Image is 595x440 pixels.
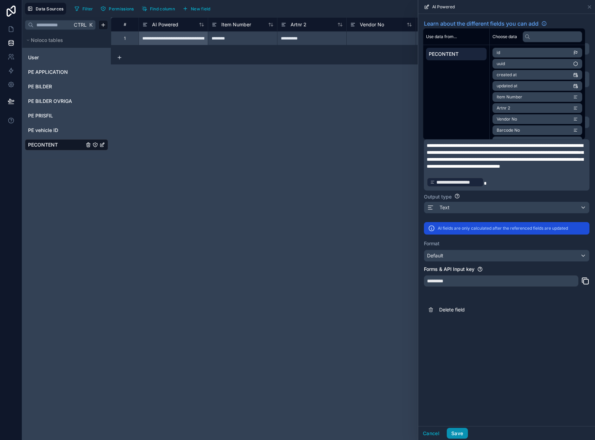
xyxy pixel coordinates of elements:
[427,253,443,258] span: Default
[82,6,93,11] span: Filter
[25,110,108,121] div: PE PRISFIL
[418,428,444,439] button: Cancel
[25,35,104,45] button: Noloco tables
[28,69,84,76] a: PE APPLICATION
[98,3,136,14] button: Permissions
[424,202,589,213] button: Text
[28,141,84,148] a: PECONTENT
[424,19,547,28] a: Learn about the different fields you can add
[150,6,175,11] span: Find column
[109,6,134,11] span: Permissions
[28,54,84,61] a: User
[439,204,450,211] span: Text
[424,250,589,262] button: Default
[88,23,93,27] span: K
[426,34,457,39] span: Use data from...
[139,3,177,14] button: Find column
[25,52,108,63] div: User
[492,34,517,39] span: Choose data
[98,3,139,14] a: Permissions
[424,240,589,247] label: Format
[25,125,108,136] div: PE vehicle ID
[28,98,72,105] span: PE BILDER OVRIGA
[28,127,84,134] a: PE vehicle ID
[423,45,489,63] div: scrollable content
[221,21,251,28] span: Item Number
[25,96,108,107] div: PE BILDER OVRIGA
[191,6,211,11] span: New field
[28,112,84,119] a: PE PRISFIL
[28,83,84,90] a: PE BILDER
[447,428,468,439] button: Save
[424,19,539,28] span: Learn about the different fields you can add
[152,21,178,28] span: AI Powered
[124,36,126,41] div: 1
[424,193,452,200] label: Output type
[72,3,96,14] button: Filter
[28,69,68,76] span: PE APPLICATION
[116,22,133,27] div: #
[424,302,589,317] button: Delete field
[25,139,108,150] div: PECONTENT
[28,54,39,61] span: User
[28,112,53,119] span: PE PRISFIL
[180,3,213,14] button: New field
[438,226,568,231] p: AI fields are only calculated after the referenced fields are updated
[25,67,108,78] div: PE APPLICATION
[432,4,455,10] span: AI Powered
[31,37,63,44] span: Noloco tables
[291,21,307,28] span: Artnr 2
[36,6,64,11] span: Data Sources
[25,81,108,92] div: PE BILDER
[25,3,66,15] button: Data Sources
[424,266,474,273] label: Forms & API Input key
[439,306,539,313] span: Delete field
[28,98,84,105] a: PE BILDER OVRIGA
[360,21,384,28] span: Vendor No
[28,83,52,90] span: PE BILDER
[73,20,87,29] span: Ctrl
[28,127,58,134] span: PE vehicle ID
[429,51,484,58] span: PECONTENT
[28,141,58,148] span: PECONTENT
